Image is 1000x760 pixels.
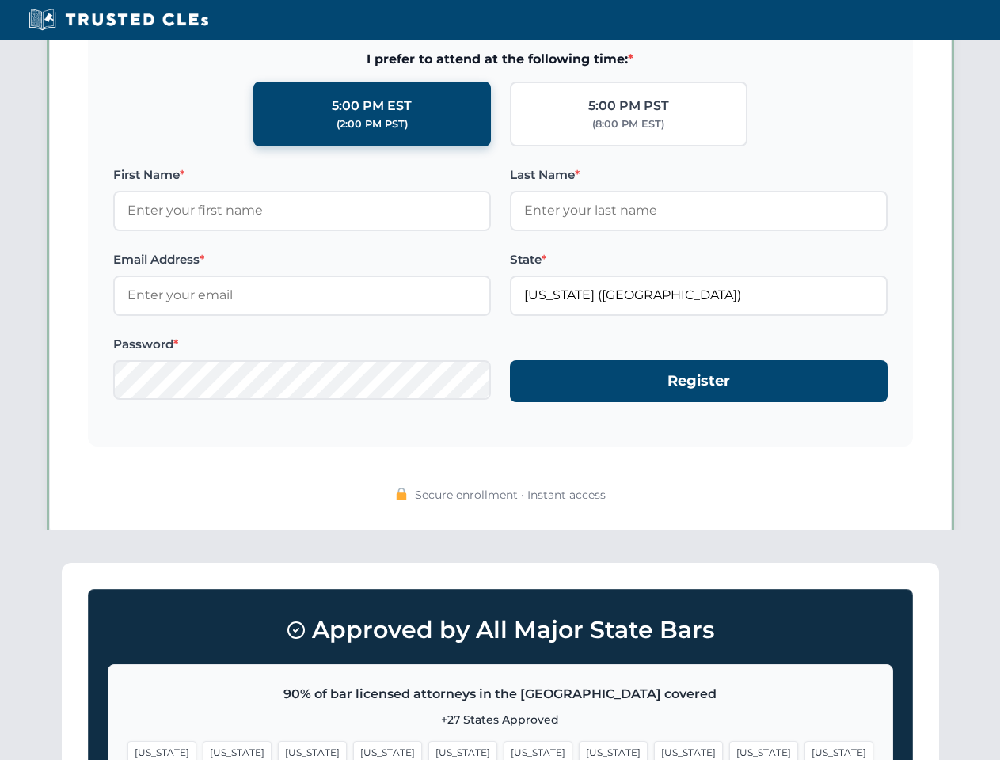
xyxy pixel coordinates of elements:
[510,275,888,315] input: Florida (FL)
[510,250,888,269] label: State
[113,250,491,269] label: Email Address
[592,116,664,132] div: (8:00 PM EST)
[337,116,408,132] div: (2:00 PM PST)
[588,96,669,116] div: 5:00 PM PST
[113,335,491,354] label: Password
[510,360,888,402] button: Register
[332,96,412,116] div: 5:00 PM EST
[395,488,408,500] img: 🔒
[113,275,491,315] input: Enter your email
[113,165,491,184] label: First Name
[510,191,888,230] input: Enter your last name
[113,49,888,70] span: I prefer to attend at the following time:
[108,609,893,652] h3: Approved by All Major State Bars
[415,486,606,503] span: Secure enrollment • Instant access
[24,8,213,32] img: Trusted CLEs
[127,711,873,728] p: +27 States Approved
[127,684,873,705] p: 90% of bar licensed attorneys in the [GEOGRAPHIC_DATA] covered
[113,191,491,230] input: Enter your first name
[510,165,888,184] label: Last Name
